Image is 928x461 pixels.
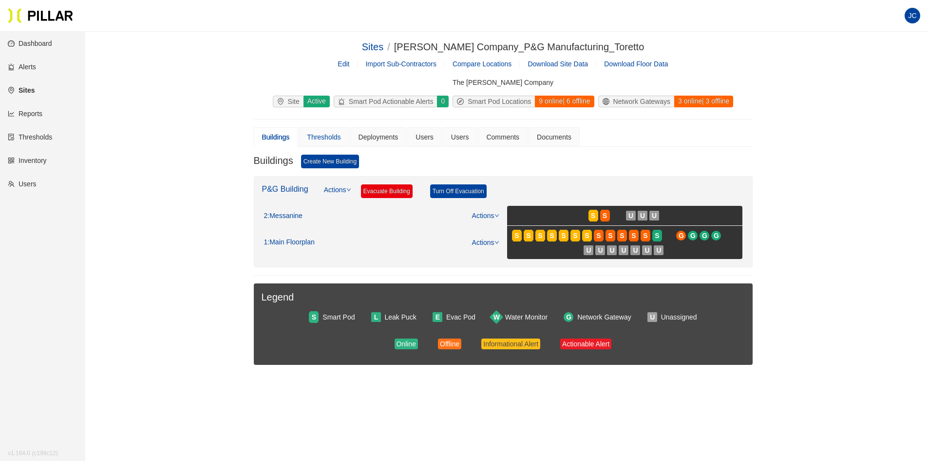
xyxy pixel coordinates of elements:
span: U [640,210,645,221]
span: environment [277,98,288,105]
span: S [561,230,566,241]
div: Documents [537,132,571,142]
a: environmentSites [8,86,35,94]
span: W [493,312,500,322]
img: Pillar Technologies [8,8,73,23]
span: S [312,312,316,322]
span: U [586,245,591,256]
div: Comments [486,132,519,142]
span: S [643,230,647,241]
div: Offline [440,339,459,349]
span: U [644,245,649,256]
span: U [650,312,655,322]
span: down [494,240,499,245]
a: Create New Building [301,155,359,168]
span: S [573,230,577,241]
span: G [566,312,571,322]
div: Informational Alert [483,339,538,349]
span: G [690,230,696,241]
div: Network Gateways [599,96,674,107]
span: Download Floor Data [604,60,668,68]
a: Sites [362,41,383,52]
div: Leak Puck [385,312,417,322]
span: down [494,213,499,218]
span: S [596,230,601,241]
h3: Buildings [254,155,293,168]
a: dashboardDashboard [8,40,52,47]
span: L [374,312,379,322]
div: Smart Pod [322,312,355,322]
span: G [679,230,684,241]
div: Site [273,96,303,107]
span: S [603,210,607,221]
a: Compare Locations [453,60,511,68]
span: S [631,230,636,241]
span: U [652,210,657,221]
div: Deployments [359,132,398,142]
span: S [620,230,624,241]
div: Actionable Alert [562,339,609,349]
div: 0 [436,96,449,107]
span: / [387,41,390,52]
span: U [609,245,614,256]
div: Smart Pod Locations [453,96,535,107]
div: Buildings [262,132,290,142]
h3: Legend [262,291,745,303]
div: Network Gateway [577,312,631,322]
a: teamUsers [8,180,37,188]
a: P&G Building [262,185,308,193]
span: E [436,312,440,322]
span: U [628,210,633,221]
div: Users [416,132,434,142]
a: Edit [338,60,349,68]
span: S [526,230,530,241]
span: U [656,245,661,256]
div: Water Monitor [505,312,548,322]
a: Turn Off Evacuation [430,184,487,198]
span: Download Site Data [528,60,588,68]
span: S [655,230,659,241]
span: S [608,230,612,241]
span: global [603,98,613,105]
span: : Main Floorplan [267,238,315,247]
div: The [PERSON_NAME] Company [254,77,753,88]
span: G [714,230,719,241]
a: qrcodeInventory [8,157,47,164]
div: 2 [264,212,303,220]
a: line-chartReports [8,110,42,118]
span: alert [338,98,349,105]
span: U [621,245,626,256]
div: Thresholds [307,132,341,142]
span: Import Sub-Contractors [365,60,436,68]
a: alertSmart Pod Actionable Alerts0 [332,96,451,107]
span: S [538,230,542,241]
a: Evacuate Building [361,184,413,198]
div: Evac Pod [446,312,475,322]
div: Online [397,339,416,349]
span: down [346,187,351,192]
a: Actions [472,212,499,220]
span: S [591,210,595,221]
div: 3 online | 3 offline [674,96,733,107]
div: [PERSON_NAME] Company_P&G Manufacturing_Toretto [394,40,644,55]
a: exceptionThresholds [8,133,52,141]
span: : Messanine [267,212,303,220]
span: U [598,245,603,256]
div: Unassigned [661,312,697,322]
a: Actions [324,184,351,206]
span: U [633,245,638,256]
a: alertAlerts [8,63,36,71]
span: S [514,230,519,241]
div: Active [303,96,330,107]
div: 9 online | 6 offline [534,96,594,107]
span: compass [457,98,468,105]
span: S [585,230,589,241]
a: Actions [472,239,499,246]
span: G [702,230,707,241]
div: 1 [264,238,315,247]
div: Smart Pod Actionable Alerts [334,96,437,107]
span: S [549,230,554,241]
span: JC [908,8,916,23]
div: Users [451,132,469,142]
